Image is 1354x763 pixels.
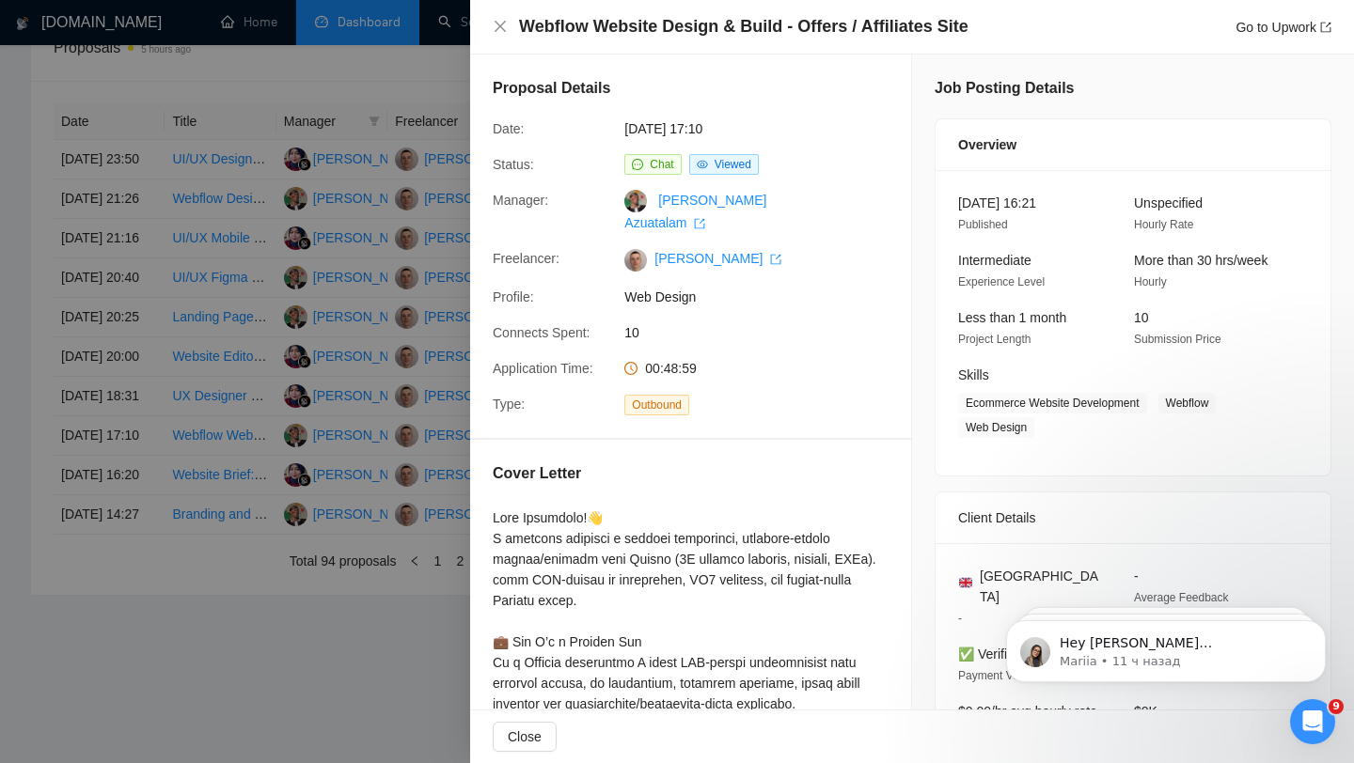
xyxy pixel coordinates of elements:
span: Published [958,218,1008,231]
span: Viewed [715,158,751,171]
span: Hey [PERSON_NAME][EMAIL_ADDRESS][DOMAIN_NAME], Looks like your Upwork agency ValsyDev 🤖 AI Platfo... [82,54,321,368]
span: Connects Spent: [493,325,590,340]
span: Date: [493,121,524,136]
button: Close [493,722,557,752]
span: Webflow [1158,393,1217,413]
span: Close [508,726,542,747]
span: export [694,218,705,229]
span: Freelancer: [493,251,559,266]
span: export [770,254,781,265]
span: message [632,159,643,170]
span: Status: [493,157,534,172]
span: Overview [958,134,1016,155]
span: Web Design [624,287,906,307]
a: [PERSON_NAME] export [654,251,781,266]
span: More than 30 hrs/week [1134,253,1267,268]
span: Web Design [958,417,1034,438]
span: Skills [958,367,989,382]
span: Payment Verification [958,669,1061,682]
span: export [1320,22,1331,33]
iframe: Intercom live chat [1290,699,1335,744]
span: [DATE] 17:10 [624,118,906,139]
span: Hourly Rate [1134,218,1193,231]
span: Hourly [1134,275,1167,288]
iframe: Intercom notifications сообщение [978,581,1354,712]
span: Project Length [958,333,1031,346]
h5: Job Posting Details [935,77,1074,100]
span: Experience Level [958,275,1045,288]
span: - [958,612,962,625]
div: Client Details [958,492,1308,543]
span: Ecommerce Website Development [958,393,1147,413]
span: Manager: [493,193,548,208]
span: clock-circle [624,362,638,375]
span: Submission Price [1134,333,1221,346]
span: Less than 1 month [958,310,1066,325]
span: Type: [493,397,525,412]
img: 🇬🇧 [959,576,972,589]
h5: Proposal Details [493,77,610,100]
span: eye [697,159,708,170]
span: Application Time: [493,361,593,376]
p: Message from Mariia, sent 11 ч назад [82,72,324,89]
span: 10 [1134,310,1149,325]
span: Chat [650,158,673,171]
a: [PERSON_NAME] Azuatalam export [624,193,766,230]
span: $0.00/hr avg hourly rate paid [958,704,1097,740]
span: Intermediate [958,253,1031,268]
span: [DATE] 16:21 [958,195,1036,210]
span: Unspecified [1134,195,1203,210]
span: [GEOGRAPHIC_DATA] [980,566,1104,607]
span: close [493,19,508,34]
span: 10 [624,322,906,343]
h4: Webflow Website Design & Build - Offers / Affiliates Site [519,15,968,39]
span: - [1134,568,1139,584]
a: Go to Upworkexport [1236,20,1331,35]
span: 00:48:59 [645,361,697,376]
span: ✅ Verified [958,646,1022,662]
img: c1HiYZJLYaSzooXHOeWCz3hSaQw8KuVSTiR25lWD6Fmo893BsiK-d6uSFCSuSD-yB5 [624,249,647,272]
span: 9 [1329,699,1344,714]
span: Outbound [624,395,689,415]
span: Profile: [493,289,534,304]
h5: Cover Letter [493,462,581,485]
button: Close [493,19,508,35]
